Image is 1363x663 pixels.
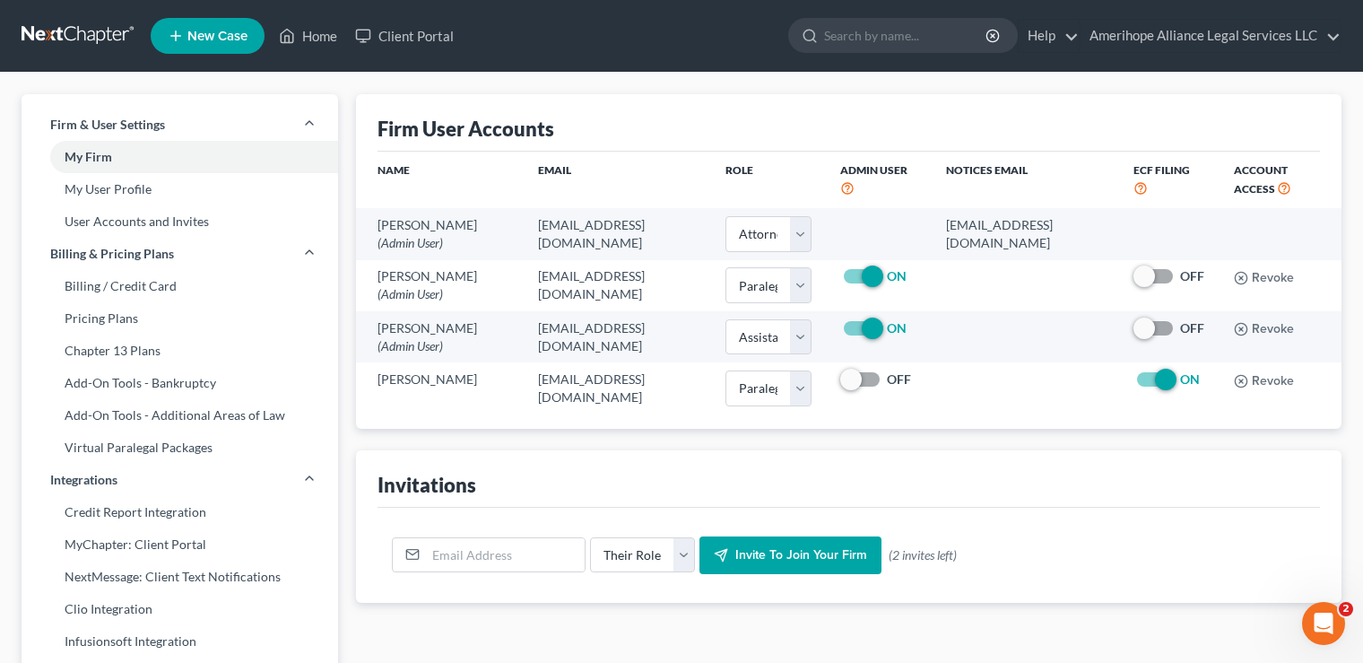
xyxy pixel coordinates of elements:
strong: ON [887,268,907,284]
span: 2 [1339,602,1353,616]
a: Infusionsoft Integration [22,625,338,658]
td: [EMAIL_ADDRESS][DOMAIN_NAME] [932,208,1119,259]
td: [PERSON_NAME] [356,362,524,414]
a: Chapter 13 Plans [22,335,338,367]
button: Revoke [1234,374,1294,388]
a: Integrations [22,464,338,496]
td: [PERSON_NAME] [356,260,524,311]
strong: ON [1180,371,1200,387]
a: Billing / Credit Card [22,270,338,302]
span: Firm & User Settings [50,116,165,134]
strong: OFF [1180,320,1204,336]
th: Name [356,152,524,208]
a: My User Profile [22,173,338,205]
strong: OFF [1180,268,1204,284]
span: Integrations [50,471,117,489]
div: Invitations [378,472,476,498]
button: Invite to join your firm [699,537,881,574]
span: (Admin User) [378,286,443,301]
a: Credit Report Integration [22,496,338,528]
a: Virtual Paralegal Packages [22,432,338,464]
a: Help [1019,20,1079,52]
a: Billing & Pricing Plans [22,238,338,270]
td: [EMAIL_ADDRESS][DOMAIN_NAME] [524,208,711,259]
input: Search by name... [824,19,988,52]
button: Revoke [1234,271,1294,285]
td: [EMAIL_ADDRESS][DOMAIN_NAME] [524,362,711,414]
a: Client Portal [346,20,463,52]
td: [EMAIL_ADDRESS][DOMAIN_NAME] [524,260,711,311]
a: User Accounts and Invites [22,205,338,238]
input: Email Address [426,538,585,572]
th: Email [524,152,711,208]
span: (Admin User) [378,338,443,353]
div: Firm User Accounts [378,116,554,142]
a: MyChapter: Client Portal [22,528,338,561]
a: Home [270,20,346,52]
th: Role [711,152,826,208]
span: New Case [187,30,247,43]
strong: ON [887,320,907,336]
strong: OFF [887,371,911,387]
td: [PERSON_NAME] [356,311,524,362]
a: NextMessage: Client Text Notifications [22,561,338,593]
a: Add-On Tools - Additional Areas of Law [22,399,338,432]
iframe: Intercom live chat [1302,602,1345,645]
span: (Admin User) [378,235,443,250]
span: Admin User [840,163,907,177]
a: My Firm [22,141,338,173]
a: Pricing Plans [22,302,338,335]
span: Billing & Pricing Plans [50,245,174,263]
span: Invite to join your firm [735,547,867,563]
a: Amerihope Alliance Legal Services LLC [1081,20,1341,52]
a: Firm & User Settings [22,109,338,141]
span: Account Access [1234,163,1288,196]
a: Clio Integration [22,593,338,625]
span: (2 invites left) [889,546,957,564]
span: ECF Filing [1133,163,1190,177]
button: Revoke [1234,322,1294,336]
th: Notices Email [932,152,1119,208]
td: [PERSON_NAME] [356,208,524,259]
td: [EMAIL_ADDRESS][DOMAIN_NAME] [524,311,711,362]
a: Add-On Tools - Bankruptcy [22,367,338,399]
